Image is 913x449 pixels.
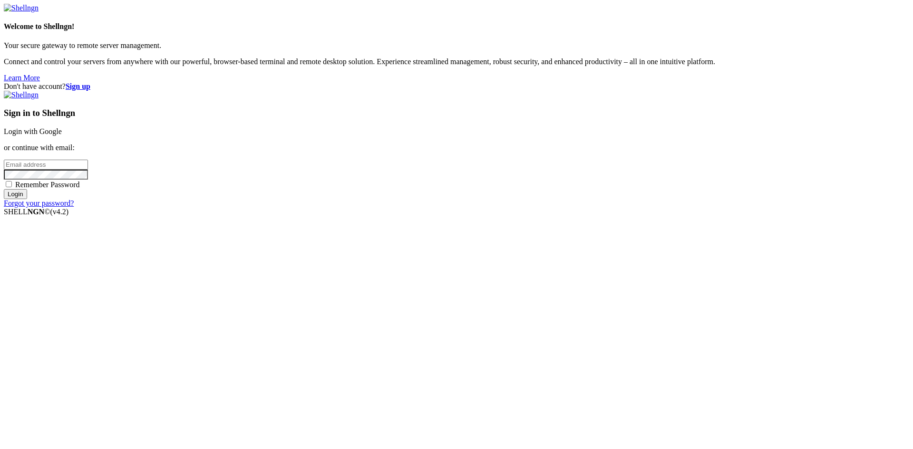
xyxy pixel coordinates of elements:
p: Connect and control your servers from anywhere with our powerful, browser-based terminal and remo... [4,57,909,66]
input: Remember Password [6,181,12,187]
h3: Sign in to Shellngn [4,108,909,118]
img: Shellngn [4,91,39,99]
p: or continue with email: [4,143,909,152]
h4: Welcome to Shellngn! [4,22,909,31]
div: Don't have account? [4,82,909,91]
span: 4.2.0 [50,208,69,216]
a: Sign up [66,82,90,90]
a: Learn More [4,74,40,82]
input: Login [4,189,27,199]
p: Your secure gateway to remote server management. [4,41,909,50]
a: Login with Google [4,127,62,135]
b: NGN [28,208,45,216]
img: Shellngn [4,4,39,12]
span: Remember Password [15,181,80,189]
input: Email address [4,160,88,170]
a: Forgot your password? [4,199,74,207]
span: SHELL © [4,208,68,216]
